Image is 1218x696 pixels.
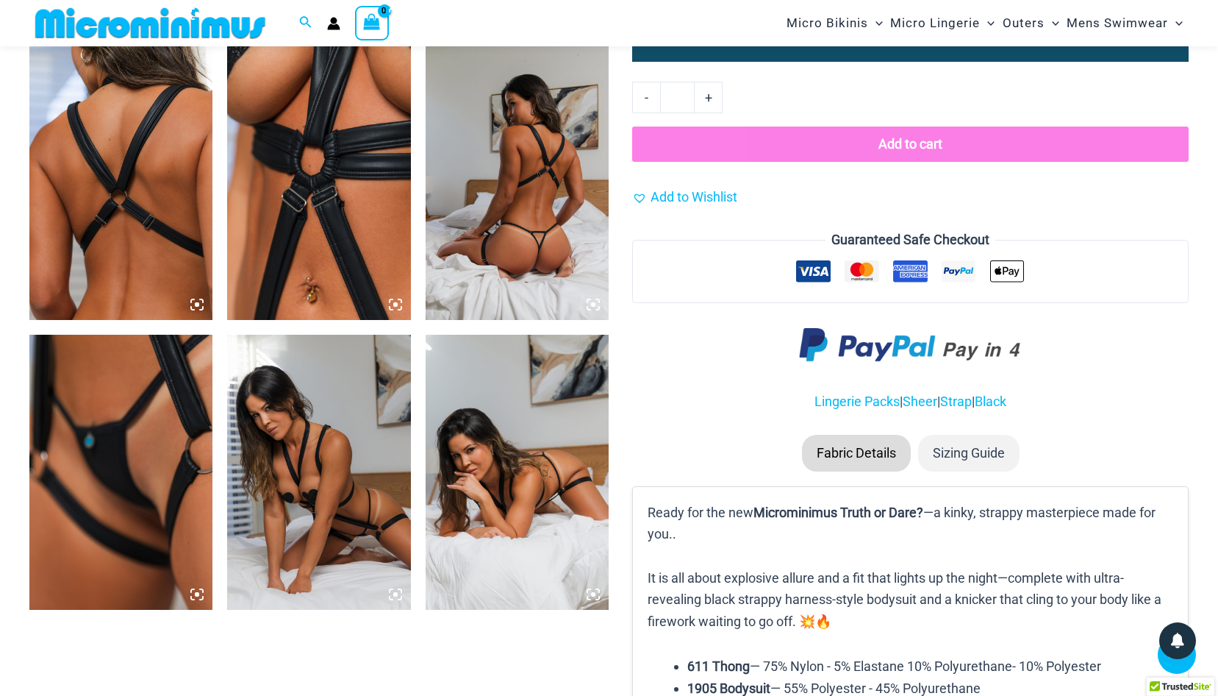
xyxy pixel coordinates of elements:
[651,189,737,205] span: Add to Wishlist
[1003,4,1045,42] span: Outers
[868,4,883,42] span: Menu Toggle
[29,44,212,319] img: Truth or Dare Black 1905 Bodysuit
[918,435,1020,472] li: Sizing Guide
[29,7,271,40] img: MM SHOP LOGO FLAT
[632,186,737,208] a: Add to Wishlist
[975,394,1006,409] a: Black
[1063,4,1186,42] a: Mens SwimwearMenu ToggleMenu Toggle
[787,4,868,42] span: Micro Bikinis
[632,391,1189,413] p: | | |
[660,82,695,113] input: Product quantity
[426,335,609,610] img: Truth or Dare Black 1905 Bodysuit 611 Micro
[940,394,972,409] a: Strap
[687,681,770,696] b: 1905 Bodysuit
[426,44,609,319] img: Truth or Dare Black 1905 Bodysuit 611 Micro
[695,82,723,113] a: +
[227,44,410,319] img: Truth or Dare Black 1905 Bodysuit
[227,335,410,610] img: Truth or Dare Black 1905 Bodysuit 611 Micro
[299,14,312,32] a: Search icon link
[999,4,1063,42] a: OutersMenu ToggleMenu Toggle
[753,505,923,520] b: Microminimus Truth or Dare?
[632,82,660,113] a: -
[814,394,900,409] a: Lingerie Packs
[29,335,212,610] img: Truth or Dare Black 1905 Bodysuit 611 Micro
[1168,4,1183,42] span: Menu Toggle
[980,4,995,42] span: Menu Toggle
[1045,4,1059,42] span: Menu Toggle
[886,4,998,42] a: Micro LingerieMenu ToggleMenu Toggle
[687,658,750,674] b: 611 Thong
[632,127,1189,162] button: Add to cart
[825,229,995,251] legend: Guaranteed Safe Checkout
[890,4,980,42] span: Micro Lingerie
[783,4,886,42] a: Micro BikinisMenu ToggleMenu Toggle
[687,656,1173,678] li: — 75% Nylon - 5% Elastane 10% Polyurethane- 10% Polyester
[802,435,911,472] li: Fabric Details
[355,6,389,40] a: View Shopping Cart, empty
[327,17,340,30] a: Account icon link
[781,2,1189,44] nav: Site Navigation
[1067,4,1168,42] span: Mens Swimwear
[903,394,937,409] a: Sheer
[648,502,1173,633] p: Ready for the new —a kinky, strappy masterpiece made for you.. It is all about explosive allure a...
